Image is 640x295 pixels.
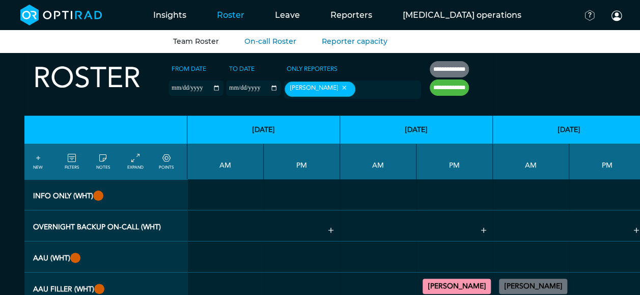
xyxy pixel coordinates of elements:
button: Remove item: '32f13c3e-eb3a-4f7c-b360-938608f86e79' [338,84,350,91]
th: Overnight backup on-call (WHT) [24,210,187,242]
div: CT Trauma & Urgent/MRI Trauma & Urgent 13:30 - 18:30 [423,279,491,294]
label: From date [169,61,209,76]
th: AAU (WHT) [24,242,187,273]
a: collapse/expand entries [127,152,144,171]
th: PM [264,144,340,179]
a: On-call Roster [244,37,296,46]
a: NEW [33,152,43,171]
a: show/hide notes [96,152,110,171]
th: AM [187,144,264,179]
summary: [PERSON_NAME] [424,280,489,292]
a: Reporter capacity [322,37,387,46]
a: collapse/expand expected points [159,152,174,171]
label: Only Reporters [284,61,341,76]
summary: [PERSON_NAME] [500,280,566,292]
th: AM [493,144,569,179]
label: To date [226,61,258,76]
a: Team Roster [173,37,219,46]
th: PM [416,144,493,179]
th: [DATE] [187,116,340,144]
div: [PERSON_NAME] [285,82,355,97]
th: [DATE] [340,116,493,144]
th: INFO ONLY (WHT) [24,179,187,210]
a: FILTERS [65,152,79,171]
div: ImE Lead till 1/4/2026 11:30 - 15:30 [499,279,567,294]
img: brand-opti-rad-logos-blue-and-white-d2f68631ba2948856bd03f2d395fb146ddc8fb01b4b6e9315ea85fa773367... [20,5,102,25]
h2: Roster [33,61,141,95]
input: null [357,85,408,94]
th: AM [340,144,416,179]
